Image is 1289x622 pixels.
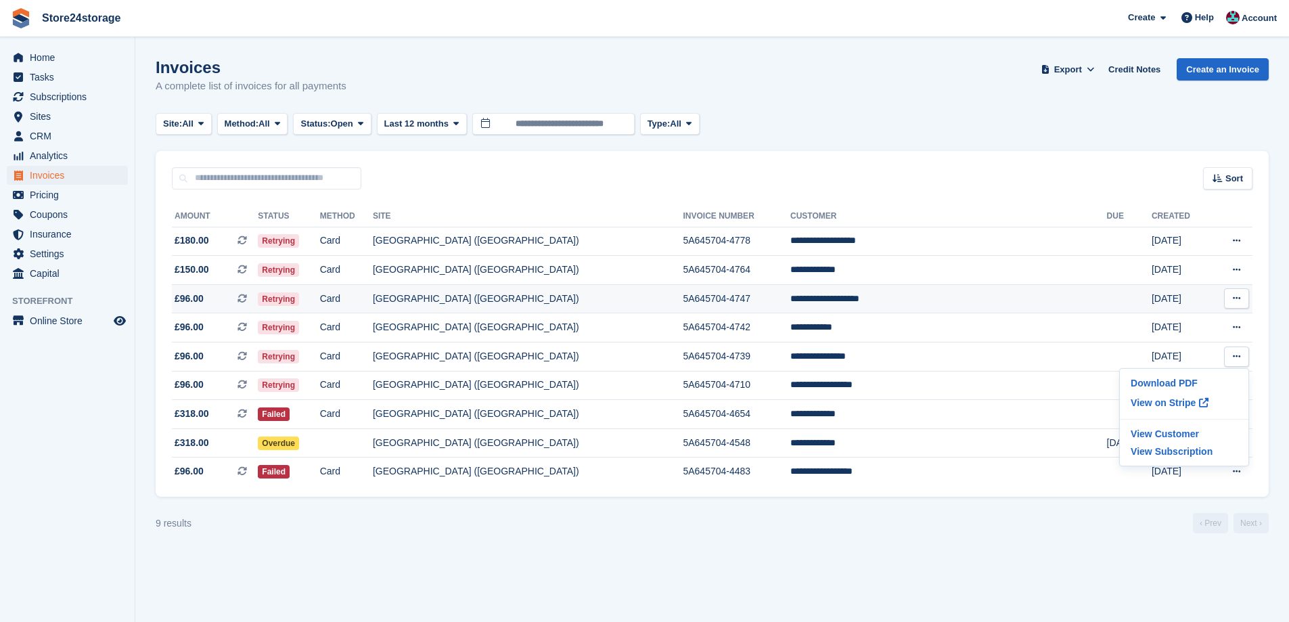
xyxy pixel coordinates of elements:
[373,227,683,256] td: [GEOGRAPHIC_DATA] ([GEOGRAPHIC_DATA])
[683,342,790,372] td: 5A645704-4739
[258,234,299,248] span: Retrying
[373,206,683,227] th: Site
[320,256,373,285] td: Card
[163,117,182,131] span: Site:
[1038,58,1098,81] button: Export
[640,113,700,135] button: Type: All
[1190,513,1271,533] nav: Page
[156,79,346,94] p: A complete list of invoices for all payments
[7,48,128,67] a: menu
[258,263,299,277] span: Retrying
[1225,172,1243,185] span: Sort
[1177,58,1269,81] a: Create an Invoice
[175,320,204,334] span: £96.00
[37,7,127,29] a: Store24storage
[7,311,128,330] a: menu
[112,313,128,329] a: Preview store
[300,117,330,131] span: Status:
[30,107,111,126] span: Sites
[175,234,209,248] span: £180.00
[30,48,111,67] span: Home
[683,227,790,256] td: 5A645704-4778
[30,68,111,87] span: Tasks
[258,117,270,131] span: All
[30,146,111,165] span: Analytics
[373,428,683,458] td: [GEOGRAPHIC_DATA] ([GEOGRAPHIC_DATA])
[7,68,128,87] a: menu
[1152,206,1210,227] th: Created
[175,407,209,421] span: £318.00
[683,206,790,227] th: Invoice Number
[683,371,790,400] td: 5A645704-4710
[683,256,790,285] td: 5A645704-4764
[258,292,299,306] span: Retrying
[1152,458,1210,486] td: [DATE]
[683,458,790,486] td: 5A645704-4483
[1152,256,1210,285] td: [DATE]
[1234,513,1269,533] a: Next
[1125,425,1243,443] p: View Customer
[30,244,111,263] span: Settings
[30,185,111,204] span: Pricing
[12,294,135,308] span: Storefront
[373,284,683,313] td: [GEOGRAPHIC_DATA] ([GEOGRAPHIC_DATA])
[175,436,209,450] span: £318.00
[320,313,373,342] td: Card
[1054,63,1082,76] span: Export
[320,284,373,313] td: Card
[373,400,683,429] td: [GEOGRAPHIC_DATA] ([GEOGRAPHIC_DATA])
[7,166,128,185] a: menu
[1226,11,1240,24] img: George
[1107,428,1152,458] td: [DATE]
[30,205,111,224] span: Coupons
[7,107,128,126] a: menu
[175,378,204,392] span: £96.00
[1152,313,1210,342] td: [DATE]
[320,400,373,429] td: Card
[30,311,111,330] span: Online Store
[258,206,319,227] th: Status
[7,185,128,204] a: menu
[683,284,790,313] td: 5A645704-4747
[258,350,299,363] span: Retrying
[1125,374,1243,392] a: Download PDF
[1125,443,1243,460] a: View Subscription
[373,256,683,285] td: [GEOGRAPHIC_DATA] ([GEOGRAPHIC_DATA])
[225,117,259,131] span: Method:
[30,166,111,185] span: Invoices
[1195,11,1214,24] span: Help
[320,227,373,256] td: Card
[156,58,346,76] h1: Invoices
[175,349,204,363] span: £96.00
[7,225,128,244] a: menu
[1152,284,1210,313] td: [DATE]
[7,87,128,106] a: menu
[1152,227,1210,256] td: [DATE]
[7,127,128,146] a: menu
[683,400,790,429] td: 5A645704-4654
[683,313,790,342] td: 5A645704-4742
[7,244,128,263] a: menu
[258,378,299,392] span: Retrying
[1242,12,1277,25] span: Account
[1125,392,1243,414] a: View on Stripe
[384,117,449,131] span: Last 12 months
[1103,58,1166,81] a: Credit Notes
[258,465,290,479] span: Failed
[7,264,128,283] a: menu
[30,225,111,244] span: Insurance
[1107,206,1152,227] th: Due
[7,205,128,224] a: menu
[156,113,212,135] button: Site: All
[11,8,31,28] img: stora-icon-8386f47178a22dfd0bd8f6a31ec36ba5ce8667c1dd55bd0f319d3a0aa187defe.svg
[172,206,258,227] th: Amount
[7,146,128,165] a: menu
[1193,513,1228,533] a: Previous
[156,516,191,531] div: 9 results
[320,458,373,486] td: Card
[30,264,111,283] span: Capital
[648,117,671,131] span: Type:
[175,464,204,479] span: £96.00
